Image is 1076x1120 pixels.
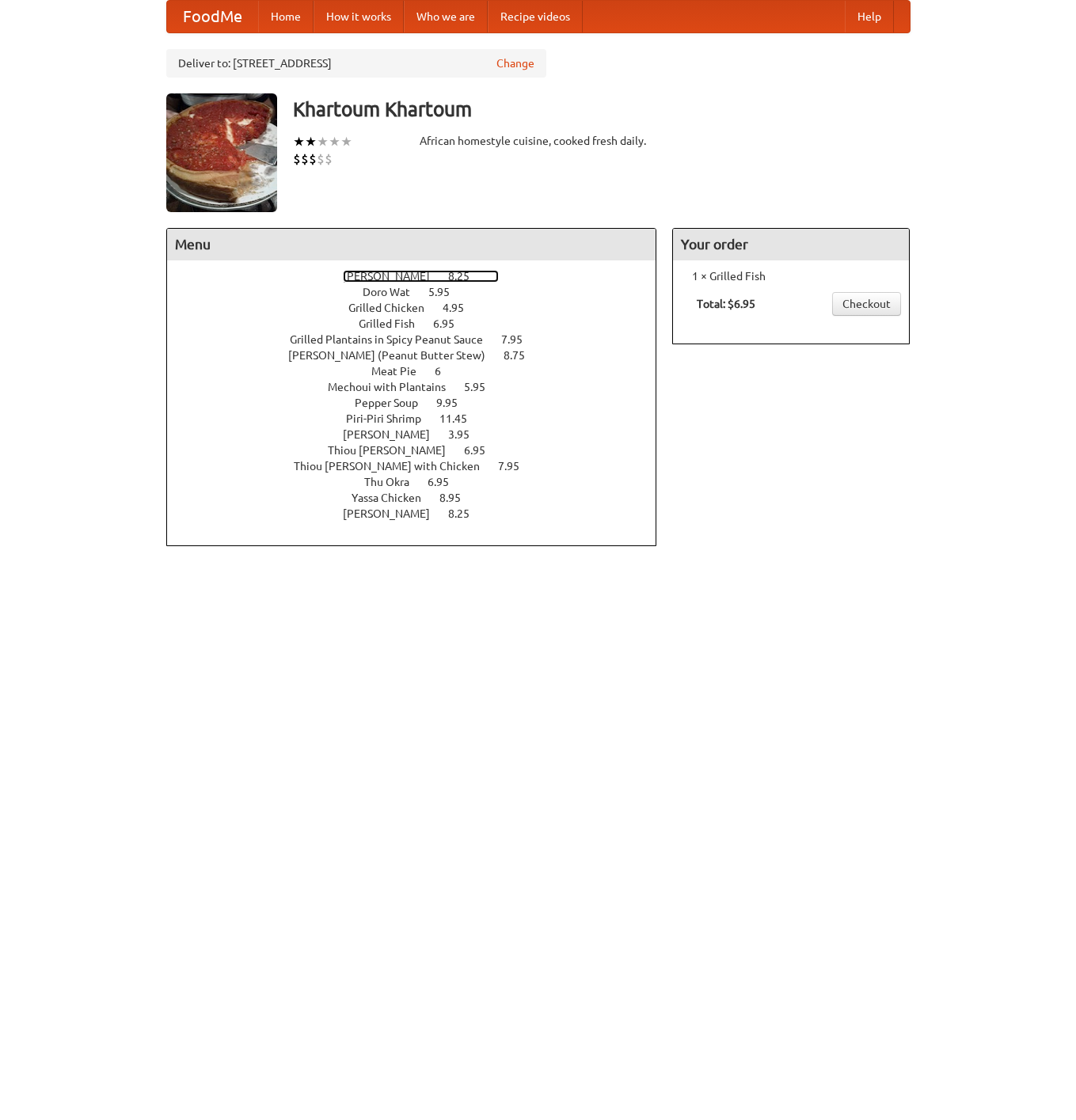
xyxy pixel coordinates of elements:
h4: Your order [673,229,909,260]
li: $ [309,150,317,168]
a: [PERSON_NAME] 8.25 [343,507,499,520]
a: Change [496,55,534,71]
span: 11.45 [439,412,483,425]
span: 5.95 [428,286,466,298]
span: 8.75 [504,349,541,362]
span: 6.95 [433,317,470,330]
li: $ [293,150,301,168]
span: 4.95 [443,302,480,314]
li: ★ [293,133,305,150]
a: Home [258,1,314,32]
span: 6.95 [428,476,465,488]
a: Piri-Piri Shrimp 11.45 [346,412,496,425]
span: [PERSON_NAME] [343,270,446,283]
span: Doro Wat [363,286,426,298]
b: Total: $6.95 [697,298,755,310]
a: [PERSON_NAME] 8.25 [343,270,499,283]
a: Yassa Chicken 8.95 [352,492,490,504]
a: [PERSON_NAME] 3.95 [343,428,499,441]
span: 8.25 [448,507,485,520]
span: Pepper Soup [355,397,434,409]
a: Grilled Plantains in Spicy Peanut Sauce 7.95 [290,333,552,346]
span: Mechoui with Plantains [328,381,462,393]
a: Grilled Fish 6.95 [359,317,484,330]
li: $ [301,150,309,168]
span: Thiou [PERSON_NAME] with Chicken [294,460,496,473]
a: Help [845,1,894,32]
a: Doro Wat 5.95 [363,286,479,298]
a: Thiou [PERSON_NAME] with Chicken 7.95 [294,460,549,473]
span: 5.95 [464,381,501,393]
li: ★ [329,133,340,150]
span: Grilled Plantains in Spicy Peanut Sauce [290,333,499,346]
span: 7.95 [498,460,535,473]
a: Who we are [404,1,488,32]
div: Deliver to: [STREET_ADDRESS] [166,49,546,78]
a: FoodMe [167,1,258,32]
li: ★ [305,133,317,150]
span: Piri-Piri Shrimp [346,412,437,425]
span: 8.25 [448,270,485,283]
a: Recipe videos [488,1,583,32]
span: 8.95 [439,492,477,504]
a: Mechoui with Plantains 5.95 [328,381,515,393]
span: Yassa Chicken [352,492,437,504]
a: Pepper Soup 9.95 [355,397,487,409]
span: Thu Okra [364,476,425,488]
a: Meat Pie 6 [371,365,470,378]
span: 3.95 [448,428,485,441]
span: [PERSON_NAME] [343,507,446,520]
li: ★ [340,133,352,150]
a: Thu Okra 6.95 [364,476,478,488]
span: 6 [435,365,457,378]
h4: Menu [167,229,656,260]
span: Thiou [PERSON_NAME] [328,444,462,457]
h3: Khartoum Khartoum [293,93,911,125]
a: Thiou [PERSON_NAME] 6.95 [328,444,515,457]
li: ★ [317,133,329,150]
span: 9.95 [436,397,473,409]
li: $ [317,150,325,168]
div: African homestyle cuisine, cooked fresh daily. [420,133,657,149]
span: Grilled Fish [359,317,431,330]
span: 6.95 [464,444,501,457]
img: angular.jpg [166,93,277,212]
a: [PERSON_NAME] (Peanut Butter Stew) 8.75 [288,349,554,362]
a: Grilled Chicken 4.95 [348,302,493,314]
a: Checkout [832,292,901,316]
span: [PERSON_NAME] (Peanut Butter Stew) [288,349,501,362]
li: $ [325,150,333,168]
a: How it works [314,1,404,32]
span: [PERSON_NAME] [343,428,446,441]
span: 7.95 [501,333,538,346]
li: 1 × Grilled Fish [681,268,901,284]
span: Meat Pie [371,365,432,378]
span: Grilled Chicken [348,302,440,314]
